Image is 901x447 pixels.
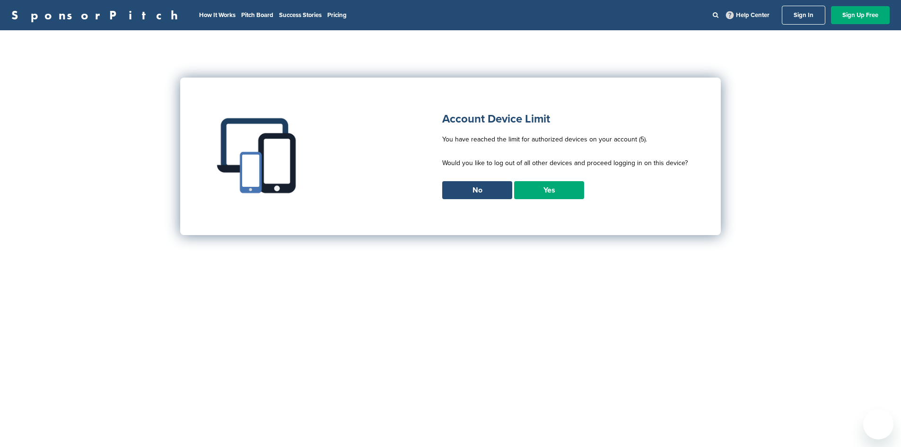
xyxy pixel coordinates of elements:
[831,6,890,24] a: Sign Up Free
[514,181,584,199] a: Yes
[199,11,236,19] a: How It Works
[863,409,893,439] iframe: Button to launch messaging window
[442,133,688,181] p: You have reached the limit for authorized devices on your account (5). Would you like to log out ...
[782,6,825,25] a: Sign In
[213,111,303,201] img: Multiple devices
[11,9,184,21] a: SponsorPitch
[442,111,688,128] h1: Account Device Limit
[724,9,771,21] a: Help Center
[241,11,273,19] a: Pitch Board
[442,181,512,199] a: No
[327,11,347,19] a: Pricing
[279,11,322,19] a: Success Stories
